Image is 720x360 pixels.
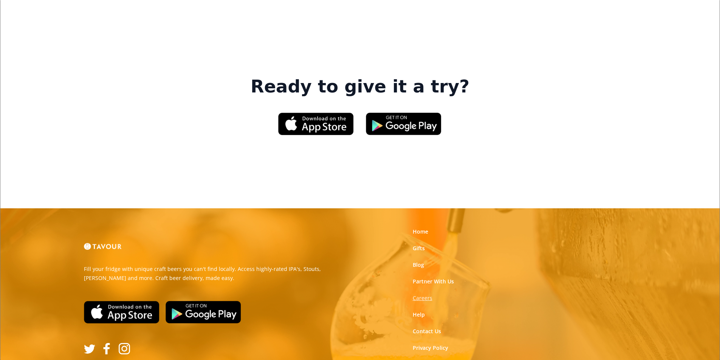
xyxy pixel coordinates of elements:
[413,294,432,302] a: Careers
[413,278,454,285] a: Partner With Us
[413,311,425,318] a: Help
[413,228,428,235] a: Home
[251,76,469,97] strong: Ready to give it a try?
[413,245,425,252] a: Gifts
[413,328,441,335] a: Contact Us
[413,261,424,269] a: Blog
[84,265,355,283] p: Fill your fridge with unique craft beers you can't find locally. Access highly-rated IPA's, Stout...
[413,344,448,352] a: Privacy Policy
